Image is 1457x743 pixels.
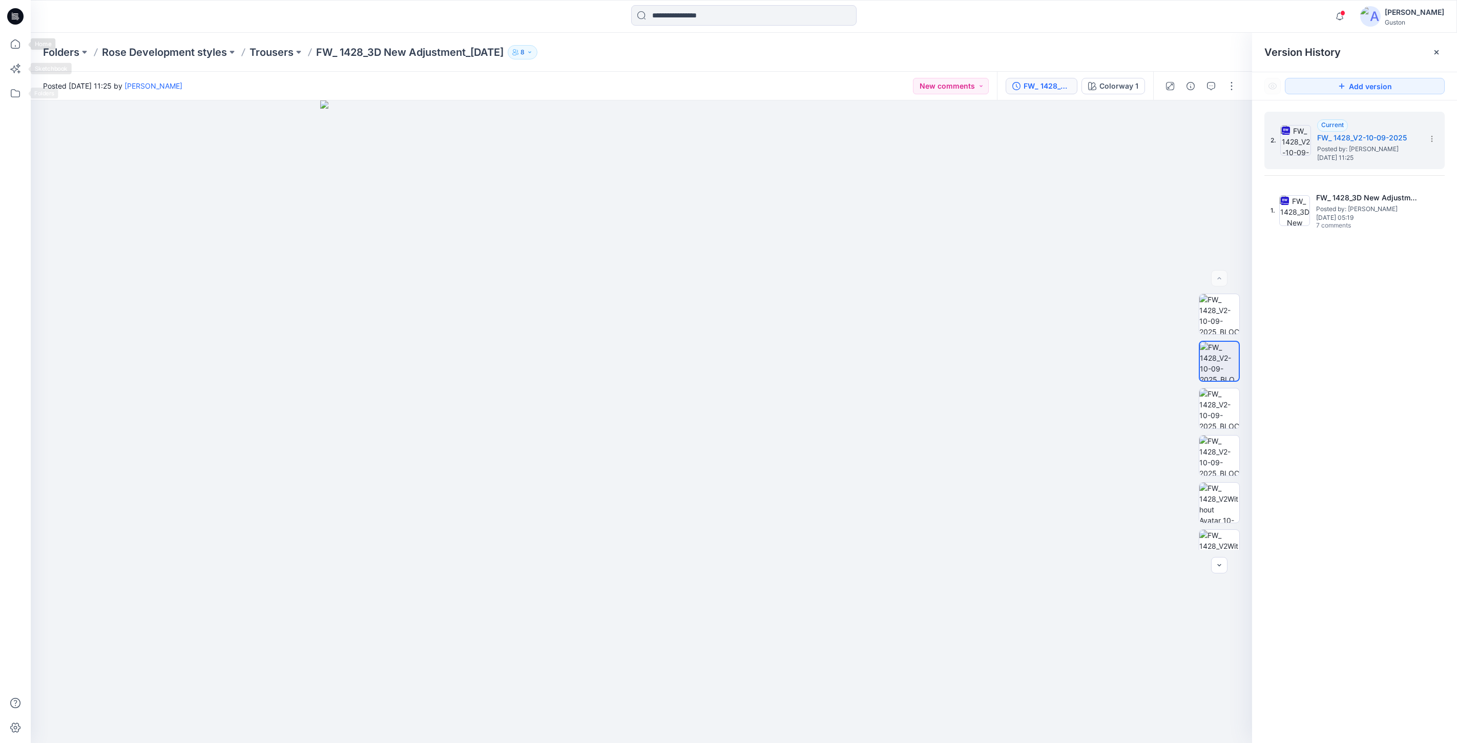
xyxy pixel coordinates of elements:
[1280,125,1311,156] img: FW_ 1428_V2-10-09-2025
[43,80,182,91] span: Posted [DATE] 11:25 by
[1264,78,1281,94] button: Show Hidden Versions
[1279,195,1310,226] img: FW_ 1428_3D New Adjustment_09-09-2025
[508,45,537,59] button: 8
[1271,136,1276,145] span: 2.
[1432,48,1441,56] button: Close
[1317,144,1420,154] span: Posted by: Kavindu Ramanayake
[43,45,79,59] a: Folders
[1316,204,1419,214] span: Posted by: Kavindu Ramanayake
[249,45,294,59] a: Trousers
[1385,18,1444,26] div: Guston
[1006,78,1077,94] button: FW_ 1428_V2-10-09-2025
[124,81,182,90] a: [PERSON_NAME]
[1024,80,1071,92] div: FW_ 1428_V2-10-09-2025
[1321,121,1344,129] span: Current
[1099,80,1138,92] div: Colorway 1
[1199,530,1239,570] img: FW_ 1428_V2Without Avatar_10-09-2025_BLOCK_Left
[102,45,227,59] a: Rose Development styles
[1360,6,1381,27] img: avatar
[1081,78,1145,94] button: Colorway 1
[1199,483,1239,523] img: FW_ 1428_V2Without Avatar_10-09-2025_BLOCK_Front
[1199,436,1239,476] img: FW_ 1428_V2-10-09-2025_BLOCK_Right
[1199,294,1239,334] img: FW_ 1428_V2-10-09-2025_BLOCK_Front
[316,45,504,59] p: FW_ 1428_3D New Adjustment_[DATE]
[1317,132,1420,144] h5: FW_ 1428_V2-10-09-2025
[1317,154,1420,161] span: [DATE] 11:25
[1264,46,1341,58] span: Version History
[1285,78,1445,94] button: Add version
[1271,206,1275,215] span: 1.
[1316,214,1419,221] span: [DATE] 05:19
[320,100,963,743] img: eyJhbGciOiJIUzI1NiIsImtpZCI6IjAiLCJzbHQiOiJzZXMiLCJ0eXAiOiJKV1QifQ.eyJkYXRhIjp7InR5cGUiOiJzdG9yYW...
[521,47,525,58] p: 8
[1199,388,1239,428] img: FW_ 1428_V2-10-09-2025_BLOCK_Back
[1200,342,1239,381] img: FW_ 1428_V2-10-09-2025_BLOCK_Left
[1182,78,1199,94] button: Details
[1316,192,1419,204] h5: FW_ 1428_3D New Adjustment_09-09-2025
[1316,222,1388,230] span: 7 comments
[1385,6,1444,18] div: [PERSON_NAME]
